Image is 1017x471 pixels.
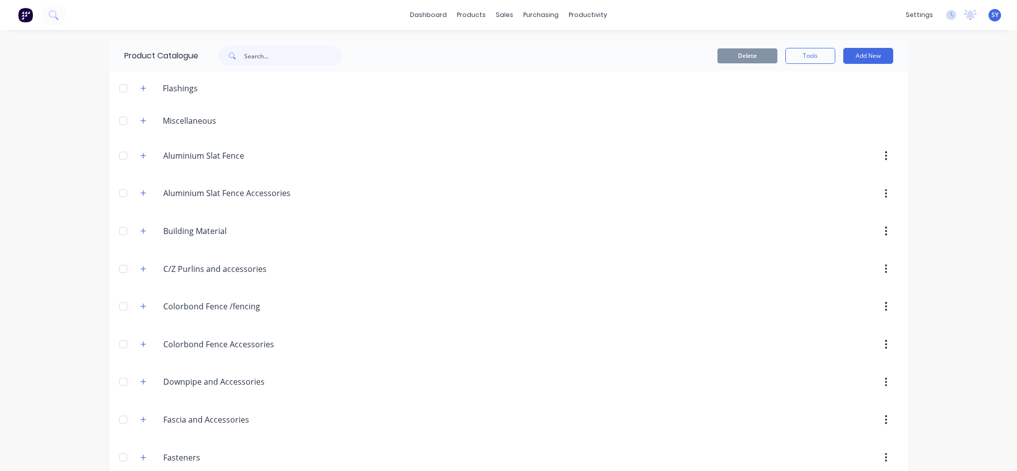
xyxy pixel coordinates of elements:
div: Product Catalogue [109,40,198,72]
span: SY [992,10,999,19]
input: Enter category name [163,414,282,426]
button: Add New [843,48,893,64]
img: Factory [18,7,33,22]
div: sales [491,7,518,22]
input: Enter category name [163,225,282,237]
div: productivity [564,7,612,22]
input: Enter category name [163,338,282,350]
button: Delete [717,48,777,63]
input: Enter category name [163,187,290,199]
a: dashboard [405,7,452,22]
input: Search... [244,46,343,66]
div: Flashings [155,82,206,94]
div: settings [901,7,938,22]
div: purchasing [518,7,564,22]
input: Enter category name [163,376,282,388]
input: Enter category name [163,300,282,312]
button: Tools [785,48,835,64]
div: Miscellaneous [155,115,224,127]
input: Enter category name [163,452,282,464]
input: Enter category name [163,150,282,162]
div: products [452,7,491,22]
input: Enter category name [163,263,282,275]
